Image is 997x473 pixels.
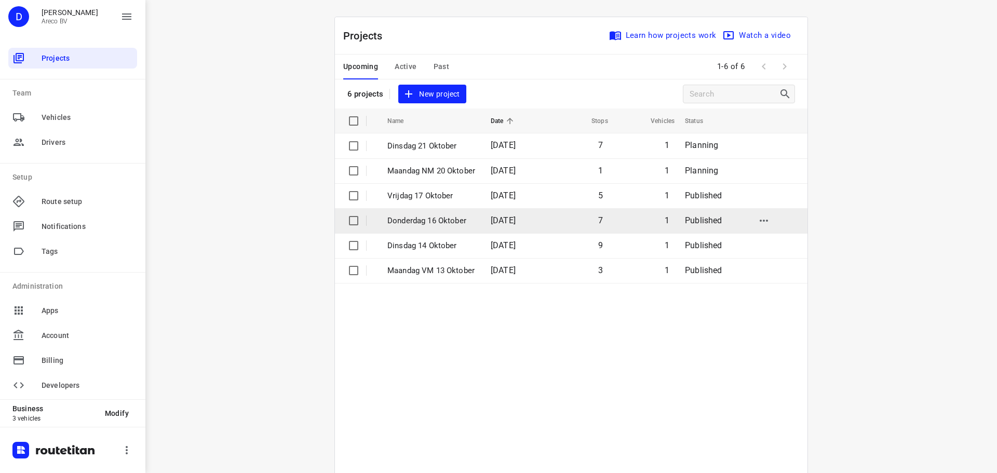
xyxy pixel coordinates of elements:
[713,56,749,78] span: 1-6 of 6
[598,140,603,150] span: 7
[665,166,669,175] span: 1
[42,305,133,316] span: Apps
[42,53,133,64] span: Projects
[42,221,133,232] span: Notifications
[491,240,516,250] span: [DATE]
[779,88,794,100] div: Search
[42,8,98,17] p: Didier Evrard
[774,56,795,77] span: Next Page
[42,355,133,366] span: Billing
[665,265,669,275] span: 1
[387,115,417,127] span: Name
[434,60,450,73] span: Past
[690,86,779,102] input: Search projects
[685,166,718,175] span: Planning
[491,115,517,127] span: Date
[343,60,378,73] span: Upcoming
[665,140,669,150] span: 1
[347,89,383,99] p: 6 projects
[42,330,133,341] span: Account
[387,265,475,277] p: Maandag VM 13 Oktober
[8,350,137,371] div: Billing
[598,240,603,250] span: 9
[491,215,516,225] span: [DATE]
[8,132,137,153] div: Drivers
[491,166,516,175] span: [DATE]
[578,115,608,127] span: Stops
[105,409,129,417] span: Modify
[685,265,722,275] span: Published
[8,107,137,128] div: Vehicles
[491,191,516,200] span: [DATE]
[8,216,137,237] div: Notifications
[387,140,475,152] p: Dinsdag 21 Oktober
[42,246,133,257] span: Tags
[685,140,718,150] span: Planning
[491,265,516,275] span: [DATE]
[12,404,97,413] p: Business
[12,281,137,292] p: Administration
[8,325,137,346] div: Account
[491,140,516,150] span: [DATE]
[8,300,137,321] div: Apps
[42,137,133,148] span: Drivers
[685,115,717,127] span: Status
[42,196,133,207] span: Route setup
[753,56,774,77] span: Previous Page
[598,166,603,175] span: 1
[665,191,669,200] span: 1
[598,215,603,225] span: 7
[42,112,133,123] span: Vehicles
[685,215,722,225] span: Published
[387,240,475,252] p: Dinsdag 14 Oktober
[8,6,29,27] div: D
[685,240,722,250] span: Published
[8,48,137,69] div: Projects
[395,60,416,73] span: Active
[665,240,669,250] span: 1
[12,172,137,183] p: Setup
[685,191,722,200] span: Published
[12,415,97,422] p: 3 vehicles
[598,265,603,275] span: 3
[405,88,460,101] span: New project
[42,18,98,25] p: Areco BV
[387,190,475,202] p: Vrijdag 17 Oktober
[637,115,675,127] span: Vehicles
[42,380,133,391] span: Developers
[8,191,137,212] div: Route setup
[387,165,475,177] p: Maandag NM 20 Oktober
[598,191,603,200] span: 5
[97,404,137,423] button: Modify
[8,375,137,396] div: Developers
[398,85,466,104] button: New project
[387,215,475,227] p: Donderdag 16 Oktober
[665,215,669,225] span: 1
[343,28,391,44] p: Projects
[8,241,137,262] div: Tags
[12,88,137,99] p: Team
